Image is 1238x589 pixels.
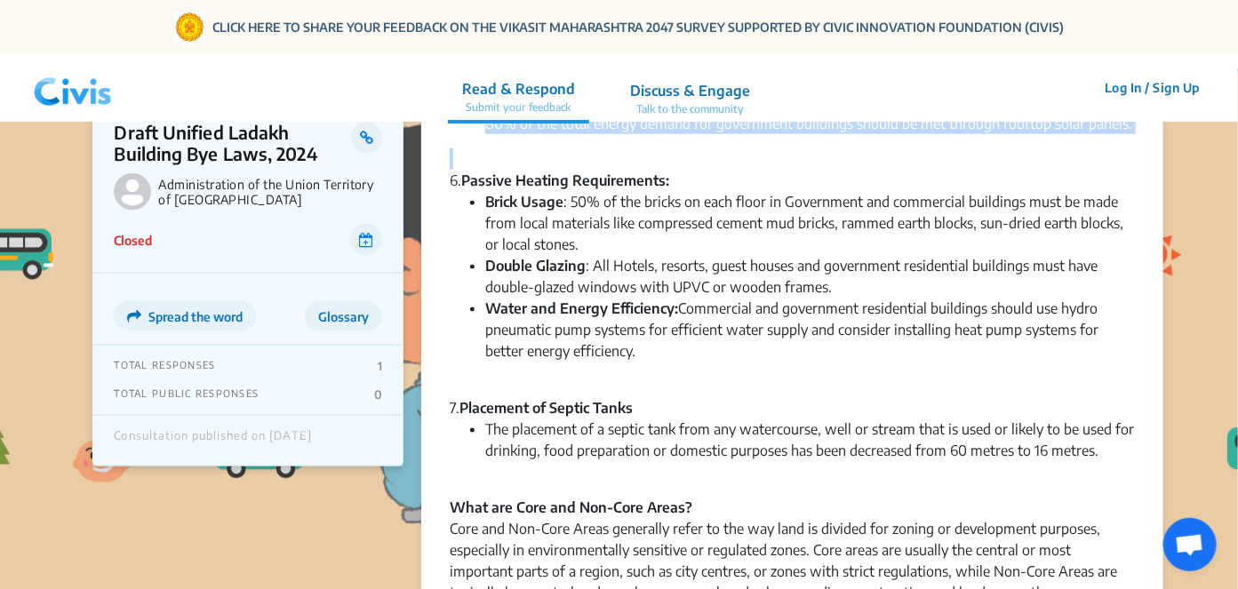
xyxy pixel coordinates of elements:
p: Draft Unified Ladakh Building Bye Laws, 2024 [114,122,351,164]
button: Glossary [305,301,382,331]
strong: Passive Heating Requirements: [461,171,669,189]
a: CLICK HERE TO SHARE YOUR FEEDBACK ON THE VIKASIT MAHARASHTRA 2047 SURVEY SUPPORTED BY CIVIC INNOV... [212,18,1064,36]
strong: Water and Energy Efficiency: [485,299,678,317]
img: navlogo.png [27,61,119,115]
li: Commercial and government residential buildings should use hydro pneumatic pump systems for effic... [485,298,1134,362]
p: Submit your feedback [462,99,575,115]
button: Log In / Sign Up [1093,74,1211,101]
p: 1 [378,359,382,373]
img: Gom Logo [174,12,205,43]
strong: Brick Usage [485,193,563,211]
p: Closed [114,231,152,250]
div: 6. [450,148,1134,191]
span: Glossary [318,309,369,324]
strong: What are Core and Non-Core Areas? [450,498,692,516]
p: TOTAL PUBLIC RESPONSES [114,387,259,402]
p: Discuss & Engage [630,80,750,101]
div: 7. [450,376,1134,418]
strong: Double Glazing [485,257,586,275]
strong: Placement of Septic Tanks [459,399,633,417]
p: Talk to the community [630,101,750,117]
p: TOTAL RESPONSES [114,359,215,373]
p: Administration of the Union Territory of [GEOGRAPHIC_DATA] [158,177,382,207]
span: Spread the word [148,309,243,324]
li: The placement of a septic tank from any watercourse, well or stream that is used or likely to be ... [485,418,1134,461]
li: : 50% of the bricks on each floor in Government and commercial buildings must be made from local ... [485,191,1134,255]
button: Spread the word [114,301,256,331]
a: Open chat [1163,518,1217,571]
img: Administration of the Union Territory of Ladakh logo [114,173,151,211]
p: 0 [374,387,382,402]
li: : All Hotels, resorts, guest houses and government residential buildings must have double-glazed ... [485,255,1134,298]
div: Consultation published on [DATE] [114,429,311,452]
p: Read & Respond [462,78,575,99]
